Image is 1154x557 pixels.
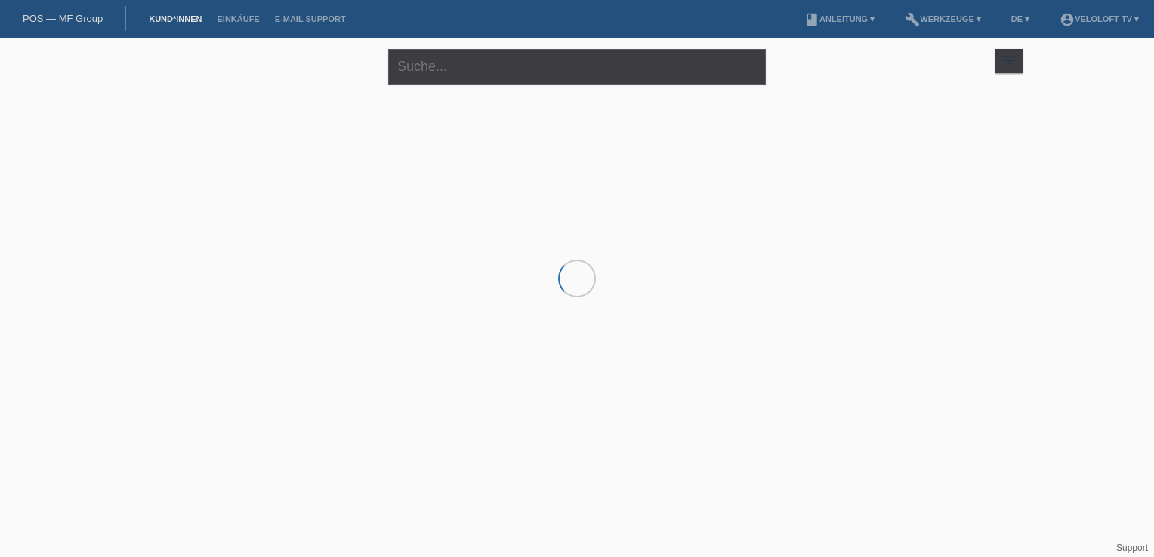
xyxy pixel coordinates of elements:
[905,12,920,27] i: build
[1116,543,1148,553] a: Support
[267,14,353,23] a: E-Mail Support
[804,12,819,27] i: book
[897,14,989,23] a: buildWerkzeuge ▾
[388,49,766,85] input: Suche...
[1052,14,1146,23] a: account_circleVeloLoft TV ▾
[23,13,103,24] a: POS — MF Group
[797,14,882,23] a: bookAnleitung ▾
[1004,14,1037,23] a: DE ▾
[1060,12,1075,27] i: account_circle
[1001,52,1017,69] i: filter_list
[141,14,209,23] a: Kund*innen
[209,14,267,23] a: Einkäufe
